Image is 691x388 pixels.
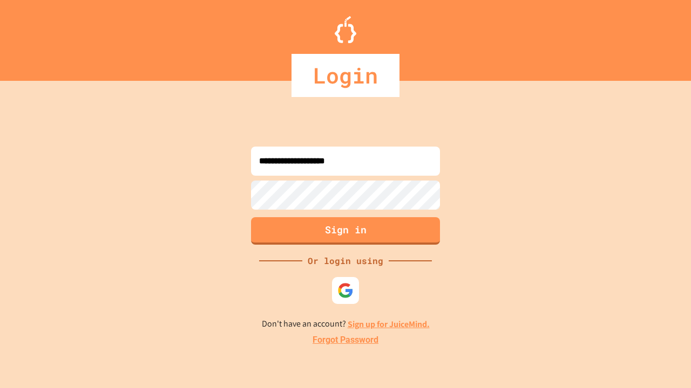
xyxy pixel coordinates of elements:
img: google-icon.svg [337,282,354,299]
img: Logo.svg [335,16,356,43]
div: Or login using [302,254,389,267]
div: Login [292,54,399,97]
p: Don't have an account? [262,317,430,331]
button: Sign in [251,217,440,245]
a: Forgot Password [313,334,378,347]
a: Sign up for JuiceMind. [348,318,430,330]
